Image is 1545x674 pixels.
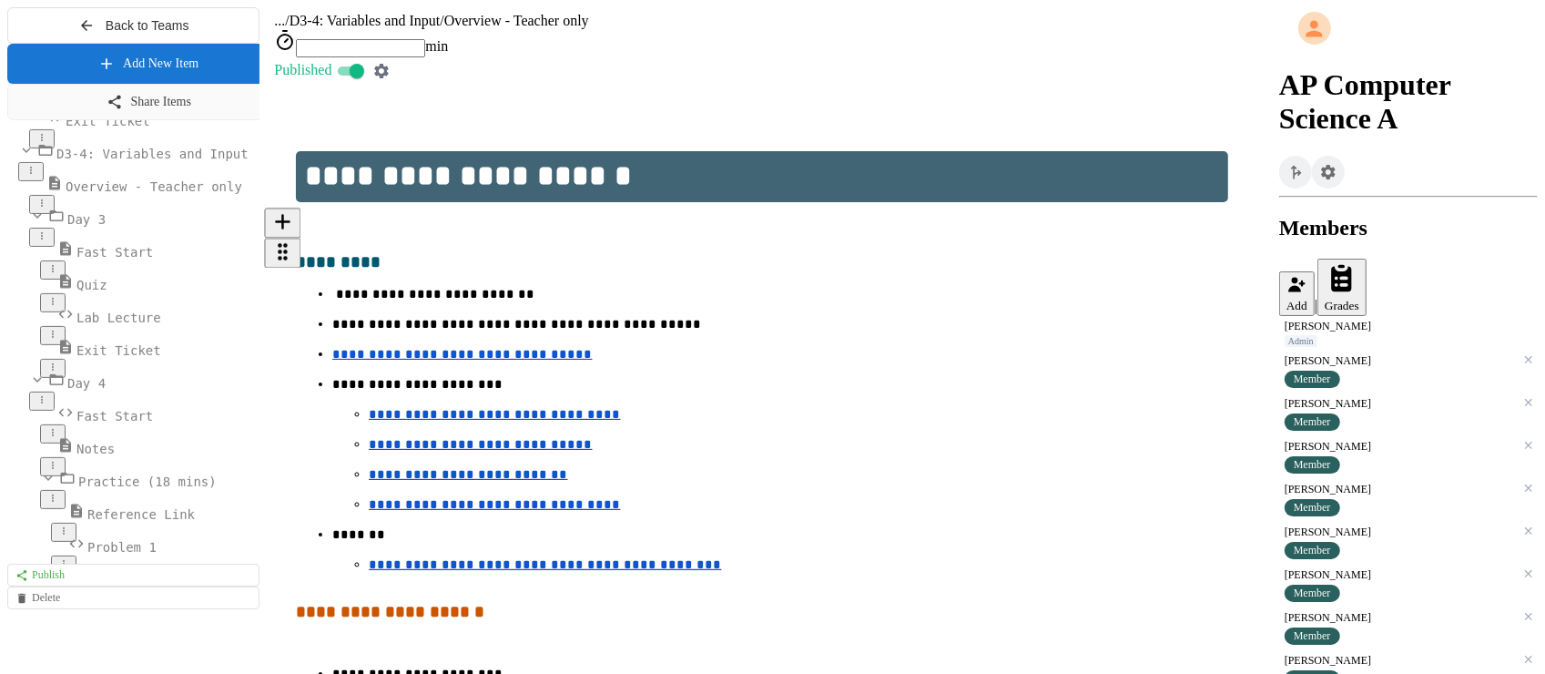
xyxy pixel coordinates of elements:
span: Member [1294,458,1331,472]
span: / [285,13,289,28]
div: [PERSON_NAME] [1285,568,1516,582]
span: Member [1294,544,1331,557]
h1: AP Computer Science A [1279,68,1538,136]
span: Overview - Teacher only [444,13,589,28]
span: Lab Lecture [76,311,161,325]
a: Add New Item [7,44,289,84]
button: Add [1279,271,1315,316]
div: [PERSON_NAME] [1285,483,1516,496]
span: Fast Start [76,245,153,260]
button: More options [29,195,55,214]
button: Grades [1317,259,1367,317]
span: Overview - Teacher only [66,179,242,194]
button: Click to see fork details [1279,156,1312,189]
div: [PERSON_NAME] [1285,611,1516,625]
span: / [440,13,443,28]
a: Share Items [7,84,290,120]
span: Notes [76,442,115,456]
span: Reference Link [87,507,195,522]
button: More options [40,260,66,280]
span: D3-4: Variables and Input [56,147,249,161]
button: More options [29,392,55,411]
span: Member [1294,587,1331,600]
button: More options [29,228,55,247]
span: Fast Start [76,409,153,424]
h2: Members [1279,216,1538,240]
a: Delete [7,587,259,609]
div: [PERSON_NAME] [1285,654,1516,668]
button: More options [51,556,76,575]
button: More options [40,490,66,509]
span: Quiz [76,278,107,292]
span: | [1315,297,1317,312]
button: More options [40,326,66,345]
button: More options [51,523,76,542]
button: Back to Teams [7,7,259,44]
div: [PERSON_NAME] [1285,320,1532,333]
span: Day 4 [67,376,106,391]
span: Member [1294,415,1331,429]
span: Member [1294,501,1331,515]
span: D3-4: Variables and Input [290,13,440,28]
span: Member [1294,373,1331,386]
span: Problem 1 [87,540,157,555]
button: More options [40,359,66,378]
div: [PERSON_NAME] [1285,440,1516,454]
button: Assignment Settings [1312,156,1345,189]
span: min [425,38,448,54]
div: Admin [1285,335,1317,347]
div: [PERSON_NAME] [1285,354,1516,368]
span: Back to Teams [106,18,189,33]
div: My Account [1279,7,1538,49]
span: ... [274,13,285,28]
span: Member [1294,629,1331,643]
span: Practice (18 mins) [78,475,217,489]
span: Exit Ticket [76,343,161,358]
div: [PERSON_NAME] [1285,526,1516,539]
div: [PERSON_NAME] [1285,397,1516,411]
button: More options [40,424,66,444]
a: Publish [7,564,259,587]
button: More options [29,129,55,148]
span: Exit Ticket [66,114,150,128]
span: Published [274,62,331,77]
button: More options [18,162,44,181]
button: More options [40,293,66,312]
span: Day 3 [67,212,106,227]
button: More options [40,457,66,476]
